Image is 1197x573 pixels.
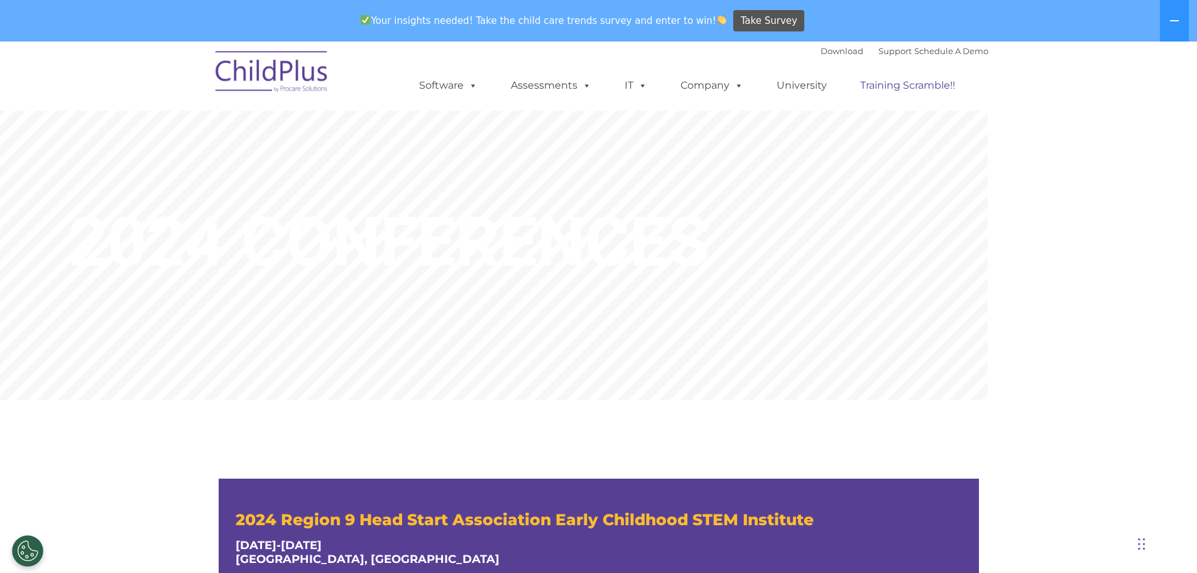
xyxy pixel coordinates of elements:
[361,15,370,25] img: ✅
[498,73,604,98] a: Assessments
[12,535,43,567] button: Cookies Settings
[68,227,710,258] rs-layer: 2024 CONFERENCES
[733,10,804,32] a: Take Survey
[717,15,726,25] img: 👏
[878,46,912,56] a: Support
[821,46,863,56] a: Download
[612,73,660,98] a: IT
[821,46,988,56] font: |
[236,538,962,566] h4: [DATE]-[DATE] [GEOGRAPHIC_DATA], [GEOGRAPHIC_DATA]
[236,510,962,529] h3: 2024 Region 9 Head Start Association Early Childhood STEM Institute
[668,73,756,98] a: Company
[1138,525,1145,563] div: Drag
[764,73,839,98] a: University
[848,73,968,98] a: Training Scramble!!
[741,10,797,32] span: Take Survey
[407,73,490,98] a: Software
[914,46,988,56] a: Schedule A Demo
[1134,513,1197,573] iframe: Chat Widget
[209,42,335,105] img: ChildPlus by Procare Solutions
[356,8,732,33] span: Your insights needed! Take the child care trends survey and enter to win!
